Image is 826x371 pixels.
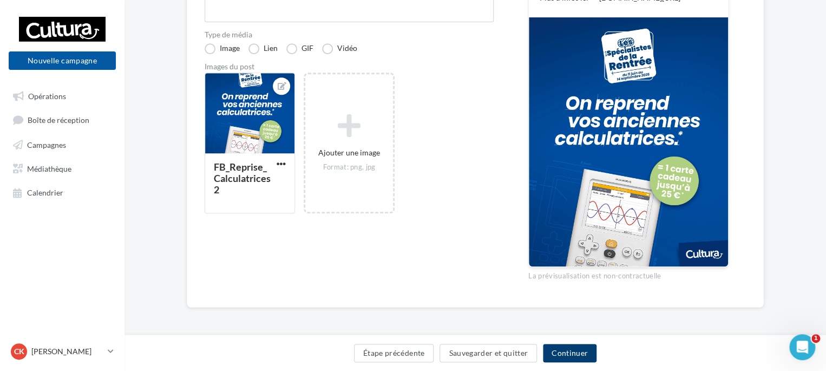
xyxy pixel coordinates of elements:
button: Continuer [543,344,596,362]
label: Vidéo [322,43,357,54]
a: Boîte de réception [6,109,118,129]
p: [PERSON_NAME] [31,346,103,357]
div: FB_Reprise_Calculatrices2 [214,161,271,196]
label: Image [205,43,240,54]
span: Campagnes [27,140,66,149]
span: CK [14,346,24,357]
span: Boîte de réception [28,115,89,125]
label: GIF [286,43,313,54]
a: Campagnes [6,134,118,154]
label: Lien [248,43,278,54]
a: Médiathèque [6,158,118,178]
div: Images du post [205,63,494,70]
iframe: Intercom live chat [789,334,815,360]
span: 1 [811,334,820,343]
span: Médiathèque [27,164,71,173]
span: Calendrier [27,188,63,197]
a: Calendrier [6,182,118,201]
button: Étape précédente [354,344,434,362]
button: Sauvegarder et quitter [440,344,537,362]
span: Opérations [28,91,66,100]
a: Opérations [6,86,118,105]
label: Type de média [205,31,494,38]
div: La prévisualisation est non-contractuelle [528,267,729,281]
a: CK [PERSON_NAME] [9,341,116,362]
button: Nouvelle campagne [9,51,116,70]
